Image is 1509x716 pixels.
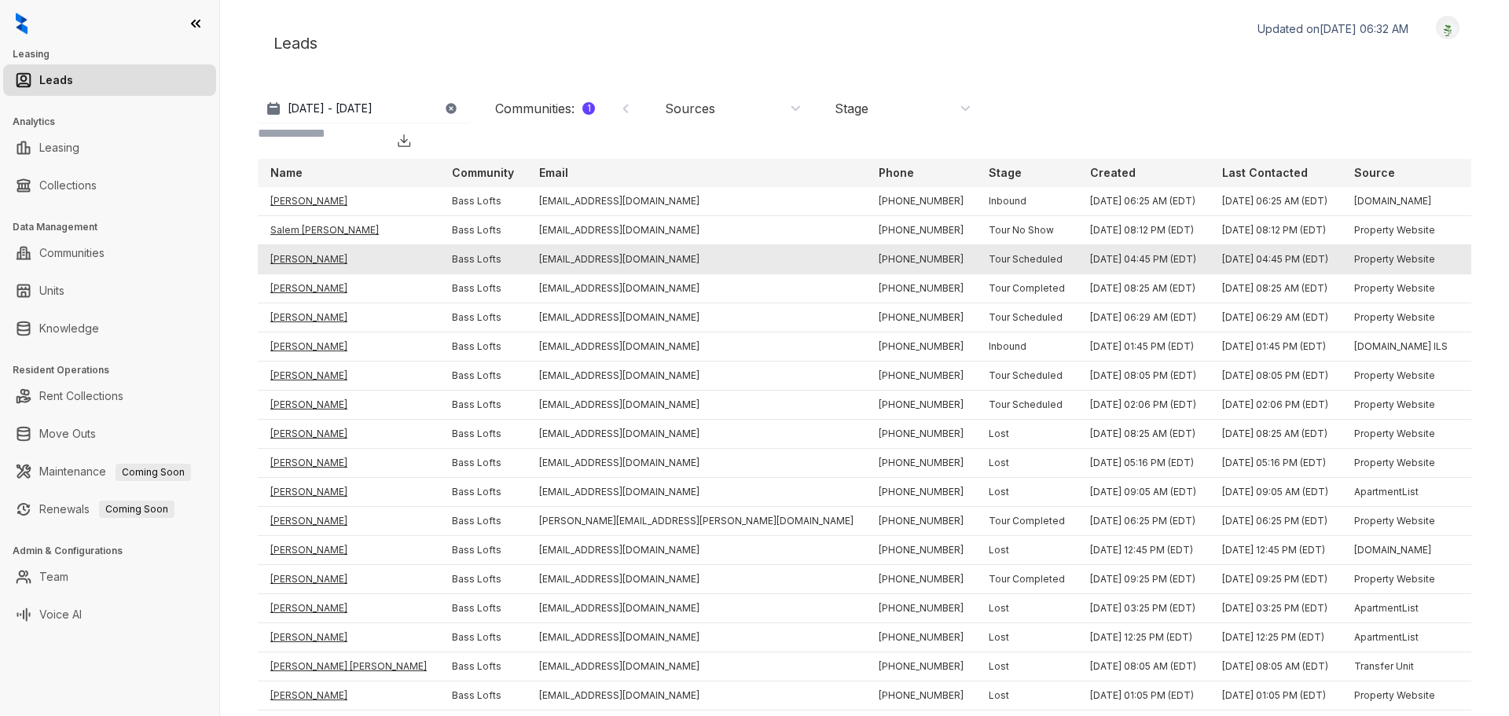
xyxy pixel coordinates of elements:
td: [EMAIL_ADDRESS][DOMAIN_NAME] [527,478,866,507]
a: Collections [39,170,97,201]
td: Bass Lofts [439,420,527,449]
h3: Data Management [13,220,219,234]
td: Lost [976,594,1078,623]
td: ApartmentList [1342,594,1460,623]
td: Tour Completed [976,274,1078,303]
p: Phone [879,165,914,181]
td: [DATE] 08:05 PM (EDT) [1078,362,1210,391]
td: [DATE] 08:05 AM (EDT) [1210,652,1342,681]
td: Salem [PERSON_NAME] [258,216,439,245]
td: [DATE] 02:06 PM (EDT) [1210,391,1342,420]
td: [PERSON_NAME] [258,507,439,536]
td: [DATE] 06:25 PM (EDT) [1078,507,1210,536]
div: Communities : [495,100,595,117]
td: Bass Lofts [439,536,527,565]
td: [PHONE_NUMBER] [866,216,976,245]
td: [PHONE_NUMBER] [866,274,976,303]
td: [EMAIL_ADDRESS][DOMAIN_NAME] [527,362,866,391]
td: [PERSON_NAME] [258,332,439,362]
td: [DATE] 01:05 PM (EDT) [1210,681,1342,710]
img: SearchIcon [270,143,286,159]
td: [EMAIL_ADDRESS][DOMAIN_NAME] [527,245,866,274]
td: [PHONE_NUMBER] [866,303,976,332]
td: Bass Lofts [439,594,527,623]
td: [EMAIL_ADDRESS][DOMAIN_NAME] [527,565,866,594]
td: [DATE] 04:45 PM (EDT) [1210,245,1342,274]
td: [PERSON_NAME] [258,536,439,565]
a: Leads [39,64,73,96]
td: [DATE] 08:25 AM (EDT) [1210,420,1342,449]
td: Tour Scheduled [976,362,1078,391]
td: Lost [976,449,1078,478]
td: Bass Lofts [439,245,527,274]
p: Updated on [DATE] 06:32 AM [1257,21,1408,37]
td: [DATE] 08:05 PM (EDT) [1210,362,1342,391]
li: Units [3,275,216,307]
td: [PERSON_NAME] [258,245,439,274]
td: [PHONE_NUMBER] [866,332,976,362]
td: Bass Lofts [439,332,527,362]
td: [DATE] 05:16 PM (EDT) [1210,449,1342,478]
td: Property Website [1342,507,1460,536]
td: [DATE] 01:45 PM (EDT) [1078,332,1210,362]
td: [DATE] 02:06 PM (EDT) [1078,391,1210,420]
td: [EMAIL_ADDRESS][DOMAIN_NAME] [527,391,866,420]
td: [DATE] 06:29 AM (EDT) [1078,303,1210,332]
td: [DATE] 03:25 PM (EDT) [1210,594,1342,623]
li: Collections [3,170,216,201]
td: Tour Completed [976,507,1078,536]
td: [DATE] 09:25 PM (EDT) [1210,565,1342,594]
a: Units [39,275,64,307]
p: Email [539,165,568,181]
td: [EMAIL_ADDRESS][DOMAIN_NAME] [527,652,866,681]
td: Bass Lofts [439,565,527,594]
td: [EMAIL_ADDRESS][DOMAIN_NAME] [527,216,866,245]
td: [DATE] 09:05 AM (EDT) [1078,478,1210,507]
td: [PHONE_NUMBER] [866,507,976,536]
td: [DATE] 08:25 AM (EDT) [1210,274,1342,303]
li: Leads [3,64,216,96]
td: [DATE] 01:05 PM (EDT) [1078,681,1210,710]
button: [DATE] - [DATE] [258,94,470,123]
td: [DATE] 06:29 AM (EDT) [1210,303,1342,332]
li: Knowledge [3,313,216,344]
td: Property Website [1342,449,1460,478]
h3: Analytics [13,115,219,129]
li: Move Outs [3,418,216,450]
td: Lost [976,681,1078,710]
td: [PHONE_NUMBER] [866,681,976,710]
td: [PERSON_NAME] [258,594,439,623]
td: [DATE] 06:25 AM (EDT) [1210,187,1342,216]
td: ApartmentList [1342,478,1460,507]
td: [EMAIL_ADDRESS][DOMAIN_NAME] [527,274,866,303]
td: [EMAIL_ADDRESS][DOMAIN_NAME] [527,187,866,216]
td: [EMAIL_ADDRESS][DOMAIN_NAME] [527,594,866,623]
h3: Admin & Configurations [13,544,219,558]
td: Lost [976,652,1078,681]
a: Communities [39,237,105,269]
p: Created [1090,165,1136,181]
a: Rent Collections [39,380,123,412]
a: Knowledge [39,313,99,344]
div: Stage [835,100,868,117]
td: Bass Lofts [439,303,527,332]
td: [PERSON_NAME] [258,681,439,710]
td: Lost [976,623,1078,652]
li: Leasing [3,132,216,163]
td: Bass Lofts [439,478,527,507]
p: Community [452,165,514,181]
td: [DATE] 03:25 PM (EDT) [1078,594,1210,623]
td: [DATE] 04:45 PM (EDT) [1078,245,1210,274]
td: Property Website [1342,362,1460,391]
td: [EMAIL_ADDRESS][DOMAIN_NAME] [527,303,866,332]
td: [EMAIL_ADDRESS][DOMAIN_NAME] [527,420,866,449]
td: [DATE] 08:25 AM (EDT) [1078,420,1210,449]
td: [PHONE_NUMBER] [866,362,976,391]
td: Property Website [1342,274,1460,303]
li: Voice AI [3,599,216,630]
td: Tour Scheduled [976,245,1078,274]
td: [PERSON_NAME] [258,420,439,449]
td: Lost [976,420,1078,449]
td: [DOMAIN_NAME] ILS [1342,332,1460,362]
img: Download [396,133,412,149]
